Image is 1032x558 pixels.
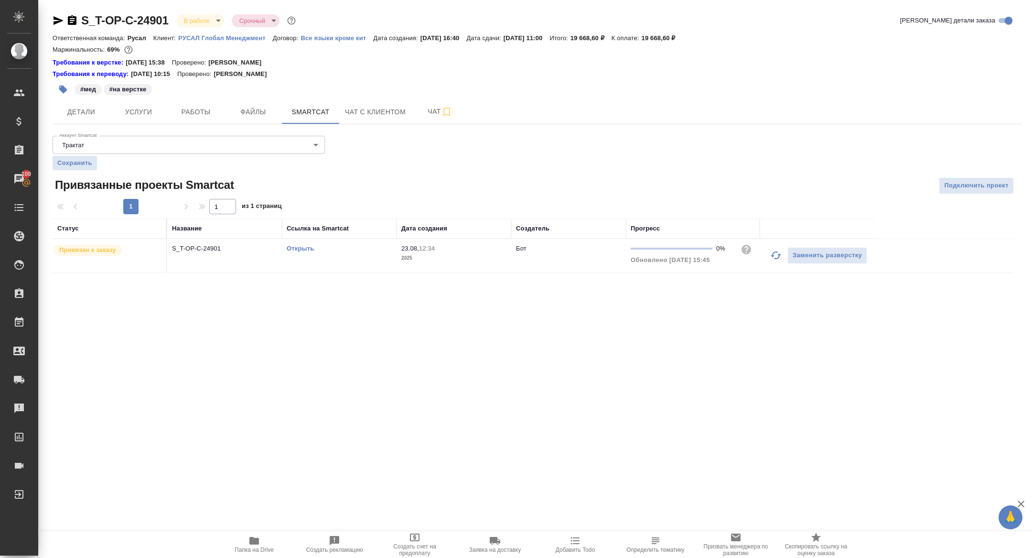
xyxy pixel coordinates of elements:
[466,34,503,42] p: Дата сдачи:
[294,531,375,558] button: Создать рекламацию
[556,547,595,553] span: Добавить Todo
[53,58,126,67] a: Требования к верстке:
[504,34,550,42] p: [DATE] 11:00
[787,247,867,264] button: Заменить разверстку
[153,34,178,42] p: Клиент:
[53,15,64,26] button: Скопировать ссылку для ЯМессенджера
[549,34,570,42] p: Итого:
[288,106,333,118] span: Smartcat
[782,543,850,557] span: Скопировать ссылку на оценку заказа
[287,245,314,252] a: Открыть
[401,224,447,233] div: Дата создания
[53,69,131,79] div: Нажми, чтобы открыть папку с инструкцией
[236,17,268,25] button: Срочный
[273,34,301,42] p: Договор:
[696,531,776,558] button: Призвать менеджера по развитию
[420,34,467,42] p: [DATE] 16:40
[59,141,87,149] button: Трактат
[172,224,202,233] div: Название
[373,34,420,42] p: Дата создания:
[441,106,452,118] svg: Подписаться
[53,177,234,193] span: Привязанные проекты Smartcat
[74,85,103,93] span: мед
[81,14,169,27] a: S_T-OP-C-24901
[631,256,710,263] span: Обновлено [DATE] 15:45
[230,106,276,118] span: Файлы
[172,244,277,253] p: S_T-OP-C-24901
[626,547,684,553] span: Определить тематику
[232,14,279,27] div: В работе
[128,34,153,42] p: Русал
[58,106,104,118] span: Детали
[716,244,733,253] div: 0%
[701,543,770,557] span: Призвать менеджера по развитию
[401,253,506,263] p: 2025
[178,34,273,42] p: РУСАЛ Глобал Менеджмент
[172,58,209,67] p: Проверено:
[214,531,294,558] button: Папка на Drive
[242,200,282,214] span: из 1 страниц
[615,531,696,558] button: Определить тематику
[103,85,153,93] span: на верстке
[53,69,131,79] a: Требования к переводу:
[1002,507,1019,527] span: 🙏
[53,58,126,67] div: Нажми, чтобы открыть папку с инструкцией
[455,531,535,558] button: Заявка на доставку
[375,531,455,558] button: Создать счет на предоплату
[53,156,97,170] button: Сохранить
[631,224,660,233] div: Прогресс
[2,167,36,191] a: 100
[173,106,219,118] span: Работы
[66,15,78,26] button: Скопировать ссылку
[999,505,1022,529] button: 🙏
[176,14,224,27] div: В работе
[419,245,435,252] p: 12:34
[53,136,325,154] div: Трактат
[59,245,116,255] p: Привязан к заказу
[235,547,274,553] span: Папка на Drive
[285,14,298,27] button: Доп статусы указывают на важность/срочность заказа
[776,531,856,558] button: Скопировать ссылку на оценку заказа
[57,224,79,233] div: Статус
[516,245,527,252] p: Бот
[178,33,273,42] a: РУСАЛ Глобал Менеджмент
[380,543,449,557] span: Создать счет на предоплату
[181,17,213,25] button: В работе
[570,34,612,42] p: 19 668,60 ₽
[535,531,615,558] button: Добавить Todo
[287,224,349,233] div: Ссылка на Smartcat
[612,34,642,42] p: К оплате:
[939,177,1014,194] button: Подключить проект
[16,169,37,179] span: 100
[80,85,96,94] p: #мед
[53,34,128,42] p: Ответственная команда:
[469,547,521,553] span: Заявка на доставку
[516,224,549,233] div: Создатель
[116,106,161,118] span: Услуги
[401,245,419,252] p: 23.08,
[57,158,92,168] span: Сохранить
[109,85,147,94] p: #на верстке
[301,33,373,42] a: Все языки кроме кит
[126,58,172,67] p: [DATE] 15:38
[944,180,1009,191] span: Подключить проект
[131,69,177,79] p: [DATE] 10:15
[53,79,74,100] button: Добавить тэг
[417,106,463,118] span: Чат
[793,250,862,261] span: Заменить разверстку
[122,44,135,56] button: 5132.90 RUB;
[900,16,995,25] span: [PERSON_NAME] детали заказа
[177,69,214,79] p: Проверено:
[301,34,373,42] p: Все языки кроме кит
[214,69,274,79] p: [PERSON_NAME]
[208,58,269,67] p: [PERSON_NAME]
[345,106,406,118] span: Чат с клиентом
[107,46,122,53] p: 69%
[764,244,787,267] button: Обновить прогресс
[642,34,683,42] p: 19 668,60 ₽
[53,46,107,53] p: Маржинальность:
[306,547,363,553] span: Создать рекламацию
